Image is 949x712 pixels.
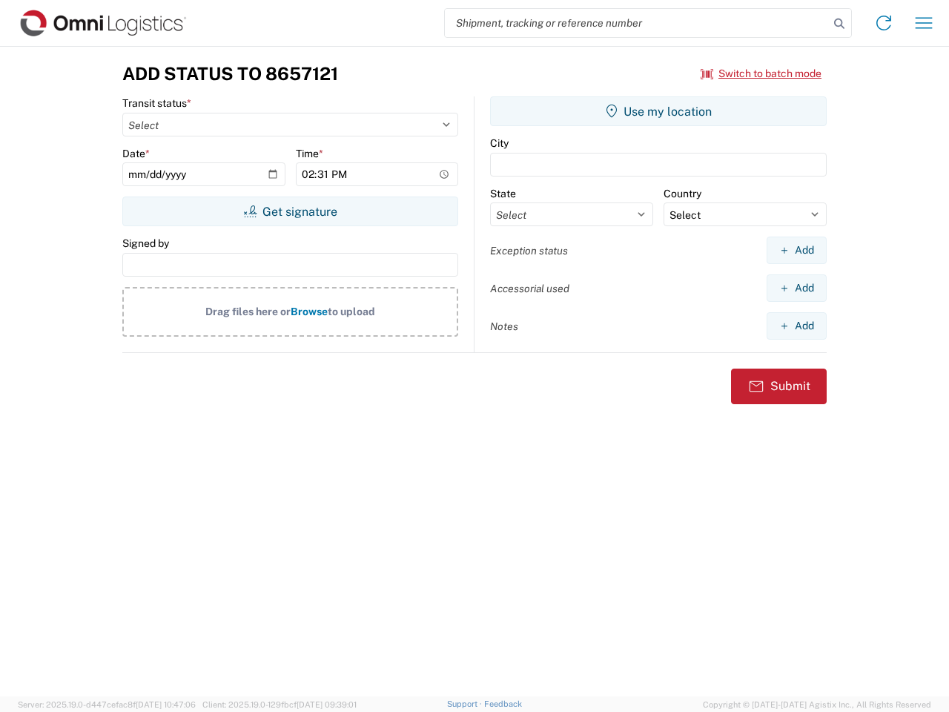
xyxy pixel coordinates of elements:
[767,274,827,302] button: Add
[18,700,196,709] span: Server: 2025.19.0-d447cefac8f
[490,187,516,200] label: State
[296,147,323,160] label: Time
[767,237,827,264] button: Add
[701,62,821,86] button: Switch to batch mode
[731,369,827,404] button: Submit
[767,312,827,340] button: Add
[490,96,827,126] button: Use my location
[291,306,328,317] span: Browse
[664,187,701,200] label: Country
[205,306,291,317] span: Drag files here or
[122,197,458,226] button: Get signature
[447,699,484,708] a: Support
[122,237,169,250] label: Signed by
[328,306,375,317] span: to upload
[136,700,196,709] span: [DATE] 10:47:06
[122,63,338,85] h3: Add Status to 8657121
[122,147,150,160] label: Date
[484,699,522,708] a: Feedback
[490,244,568,257] label: Exception status
[297,700,357,709] span: [DATE] 09:39:01
[445,9,829,37] input: Shipment, tracking or reference number
[122,96,191,110] label: Transit status
[202,700,357,709] span: Client: 2025.19.0-129fbcf
[490,136,509,150] label: City
[490,320,518,333] label: Notes
[490,282,569,295] label: Accessorial used
[703,698,931,711] span: Copyright © [DATE]-[DATE] Agistix Inc., All Rights Reserved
